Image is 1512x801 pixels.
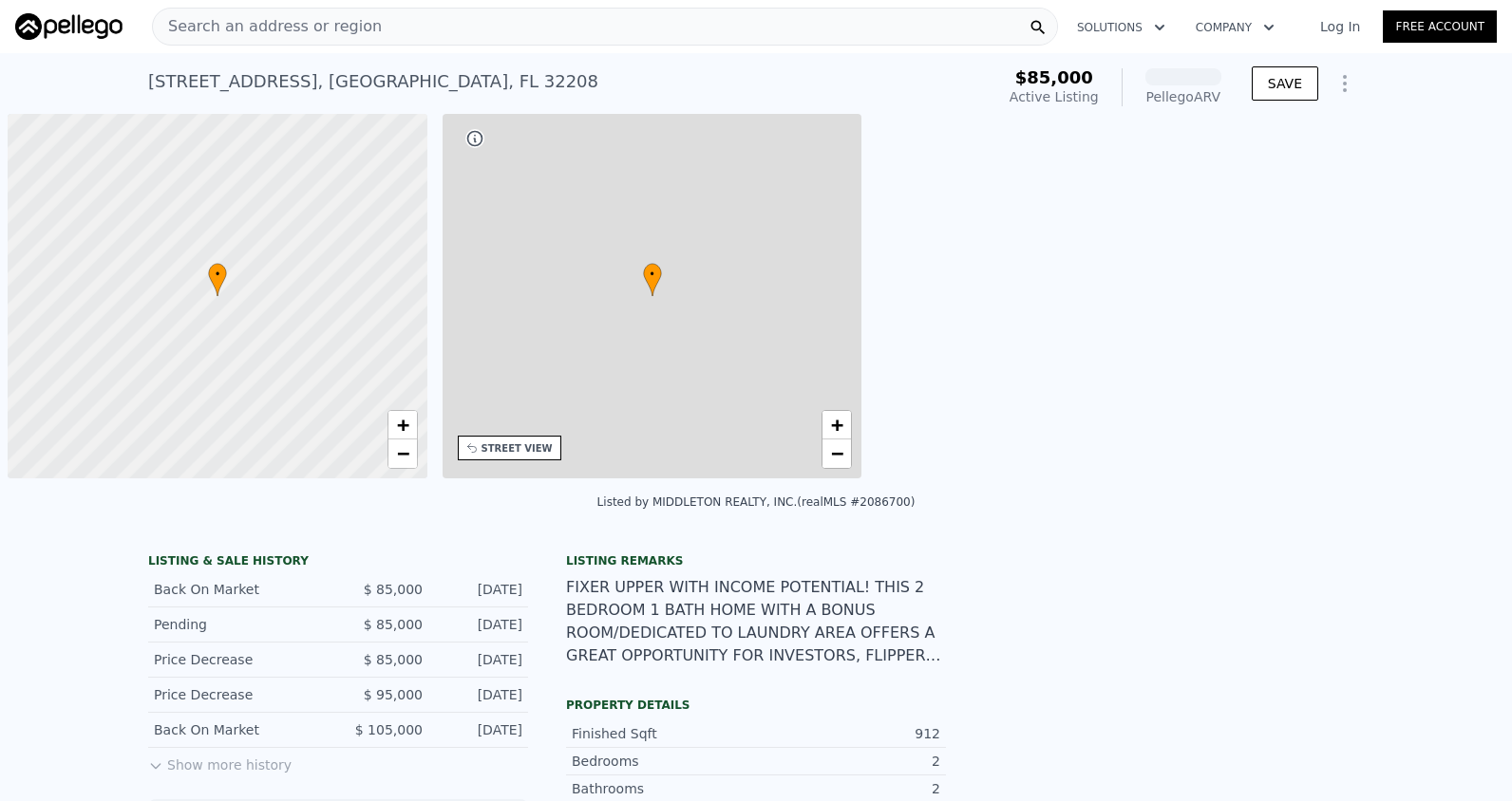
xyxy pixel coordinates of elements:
[566,576,946,667] div: FIXER UPPER WITH INCOME POTENTIAL! THIS 2 BEDROOM 1 BATH HOME WITH A BONUS ROOM/DEDICATED TO LAUN...
[148,748,292,774] button: Show more history
[438,720,522,739] div: [DATE]
[1010,89,1099,104] span: Active Listing
[388,439,417,468] a: Zoom out
[15,13,123,40] img: Pellego
[643,263,662,296] div: •
[355,722,423,737] span: $ 105,000
[1383,10,1497,43] a: Free Account
[1252,66,1318,101] button: SAVE
[822,411,851,439] a: Zoom in
[208,266,227,283] span: •
[438,615,522,634] div: [DATE]
[1015,67,1093,87] span: $85,000
[1181,10,1290,45] button: Company
[831,413,843,437] span: +
[364,617,423,632] span: $ 85,000
[756,752,940,771] div: 2
[597,495,916,509] div: Listed by MIDDLETON REALTY, INC. (realMLS #2086700)
[566,698,946,713] div: Property details
[1297,17,1383,36] a: Log In
[364,687,423,702] span: $ 95,000
[438,685,522,704] div: [DATE]
[572,752,756,771] div: Bedrooms
[154,650,323,669] div: Price Decrease
[153,15,382,38] span: Search an address or region
[831,441,843,465] span: −
[364,582,423,597] span: $ 85,000
[154,685,323,704] div: Price Decrease
[154,580,323,599] div: Back On Market
[208,263,227,296] div: •
[756,724,940,743] div: 912
[154,720,323,739] div: Back On Market
[154,615,323,634] div: Pending
[364,652,423,667] span: $ 85,000
[482,441,553,456] div: STREET VIEW
[1145,87,1221,106] div: Pellego ARV
[643,266,662,283] span: •
[572,779,756,798] div: Bathrooms
[822,439,851,468] a: Zoom out
[1326,65,1364,102] button: Show Options
[566,553,946,568] div: Listing remarks
[438,580,522,599] div: [DATE]
[388,411,417,439] a: Zoom in
[438,650,522,669] div: [DATE]
[396,441,408,465] span: −
[148,68,598,95] div: [STREET_ADDRESS] , [GEOGRAPHIC_DATA] , FL 32208
[572,724,756,743] div: Finished Sqft
[396,413,408,437] span: +
[1062,10,1181,45] button: Solutions
[148,553,528,572] div: LISTING & SALE HISTORY
[756,779,940,798] div: 2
